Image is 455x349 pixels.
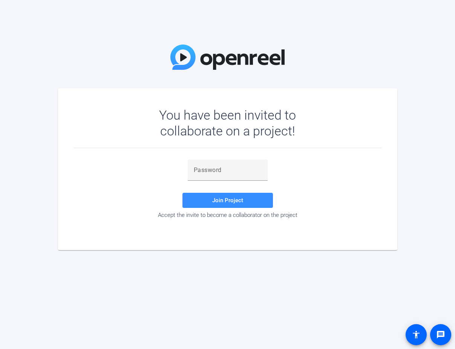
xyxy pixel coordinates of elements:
mat-icon: message [436,330,445,339]
span: Join Project [212,197,243,204]
button: Join Project [182,193,273,208]
input: Password [194,166,262,175]
div: You have been invited to collaborate on a project! [137,107,318,139]
img: OpenReel Logo [170,45,285,70]
mat-icon: accessibility [412,330,421,339]
div: Accept the invite to become a collaborator on the project [73,212,382,218]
